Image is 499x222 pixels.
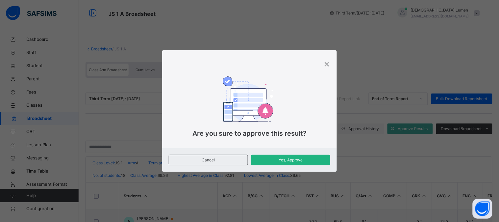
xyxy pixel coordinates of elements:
span: Yes, Approve [256,157,325,163]
div: × [324,57,330,70]
button: Open asap [473,199,492,219]
span: Are you sure to approve this result? [192,129,307,137]
span: Cancel [174,157,242,163]
img: approval.b46c5b665252442170a589d15ef2ebe7.svg [223,76,273,122]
